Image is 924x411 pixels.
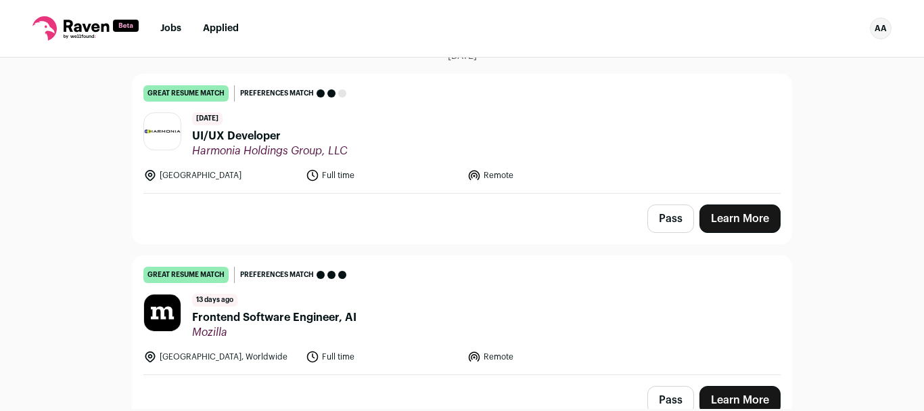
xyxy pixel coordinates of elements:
[143,169,298,182] li: [GEOGRAPHIC_DATA]
[133,256,791,374] a: great resume match Preferences match 13 days ago Frontend Software Engineer, AI Mozilla [GEOGRAPH...
[133,74,791,193] a: great resume match Preferences match [DATE] UI/UX Developer Harmonia Holdings Group, LLC [GEOGRAP...
[306,350,460,364] li: Full time
[143,267,229,283] div: great resume match
[870,18,892,39] button: Open dropdown
[192,326,356,339] span: Mozilla
[192,112,223,125] span: [DATE]
[192,294,237,307] span: 13 days ago
[306,169,460,182] li: Full time
[192,144,348,158] span: Harmonia Holdings Group, LLC
[699,204,781,233] a: Learn More
[240,87,314,100] span: Preferences match
[144,295,181,331] img: ed6f39911129357e39051950c0635099861b11d33cdbe02a057c56aa8f195c9d
[160,24,181,33] a: Jobs
[870,18,892,39] div: AA
[203,24,239,33] a: Applied
[144,129,181,134] img: 574e9bd0fe256269bc723d689419edb129ac7248a25c1670b7a0cc1f109f3b9f.png
[192,309,356,326] span: Frontend Software Engineer, AI
[192,128,348,144] span: UI/UX Developer
[143,85,229,102] div: great resume match
[240,268,314,282] span: Preferences match
[143,350,298,364] li: [GEOGRAPHIC_DATA], Worldwide
[467,169,622,182] li: Remote
[467,350,622,364] li: Remote
[647,204,694,233] button: Pass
